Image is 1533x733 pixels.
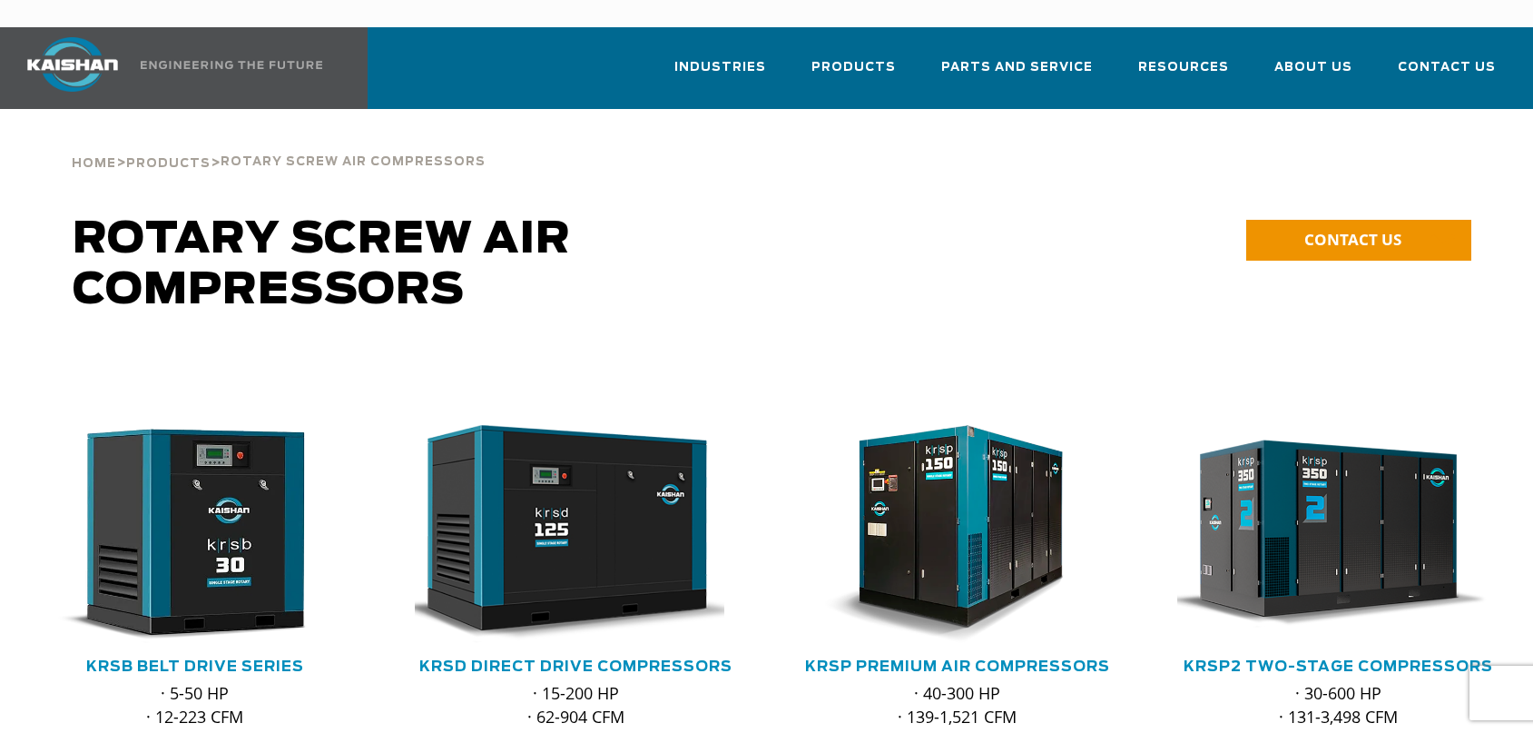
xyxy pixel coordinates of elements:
span: Industries [674,57,766,78]
a: KRSP Premium Air Compressors [805,659,1110,674]
div: > > [72,109,486,178]
img: krsd125 [401,425,724,643]
span: Contact Us [1398,57,1496,78]
span: Parts and Service [941,57,1093,78]
div: krsb30 [34,425,357,643]
span: Products [126,158,211,170]
a: Home [72,154,116,171]
img: Engineering the future [141,61,322,69]
a: KRSP2 Two-Stage Compressors [1184,659,1493,674]
a: CONTACT US [1246,220,1471,261]
a: Parts and Service [941,44,1093,105]
div: krsp150 [796,425,1119,643]
span: CONTACT US [1304,229,1401,250]
span: Resources [1138,57,1229,78]
a: KRSB Belt Drive Series [86,659,304,674]
img: krsp350 [1164,425,1487,643]
img: kaishan logo [5,37,141,92]
a: Products [126,154,211,171]
a: Products [811,44,896,105]
span: Rotary Screw Air Compressors [73,218,571,312]
span: Rotary Screw Air Compressors [221,156,486,168]
a: Industries [674,44,766,105]
a: KRSD Direct Drive Compressors [419,659,732,674]
span: Products [811,57,896,78]
div: krsp350 [1177,425,1500,643]
a: Resources [1138,44,1229,105]
img: krsb30 [20,425,343,643]
img: krsp150 [782,425,1106,643]
a: Kaishan USA [5,27,326,109]
a: About Us [1274,44,1352,105]
div: krsd125 [415,425,738,643]
span: About Us [1274,57,1352,78]
span: Home [72,158,116,170]
a: Contact Us [1398,44,1496,105]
